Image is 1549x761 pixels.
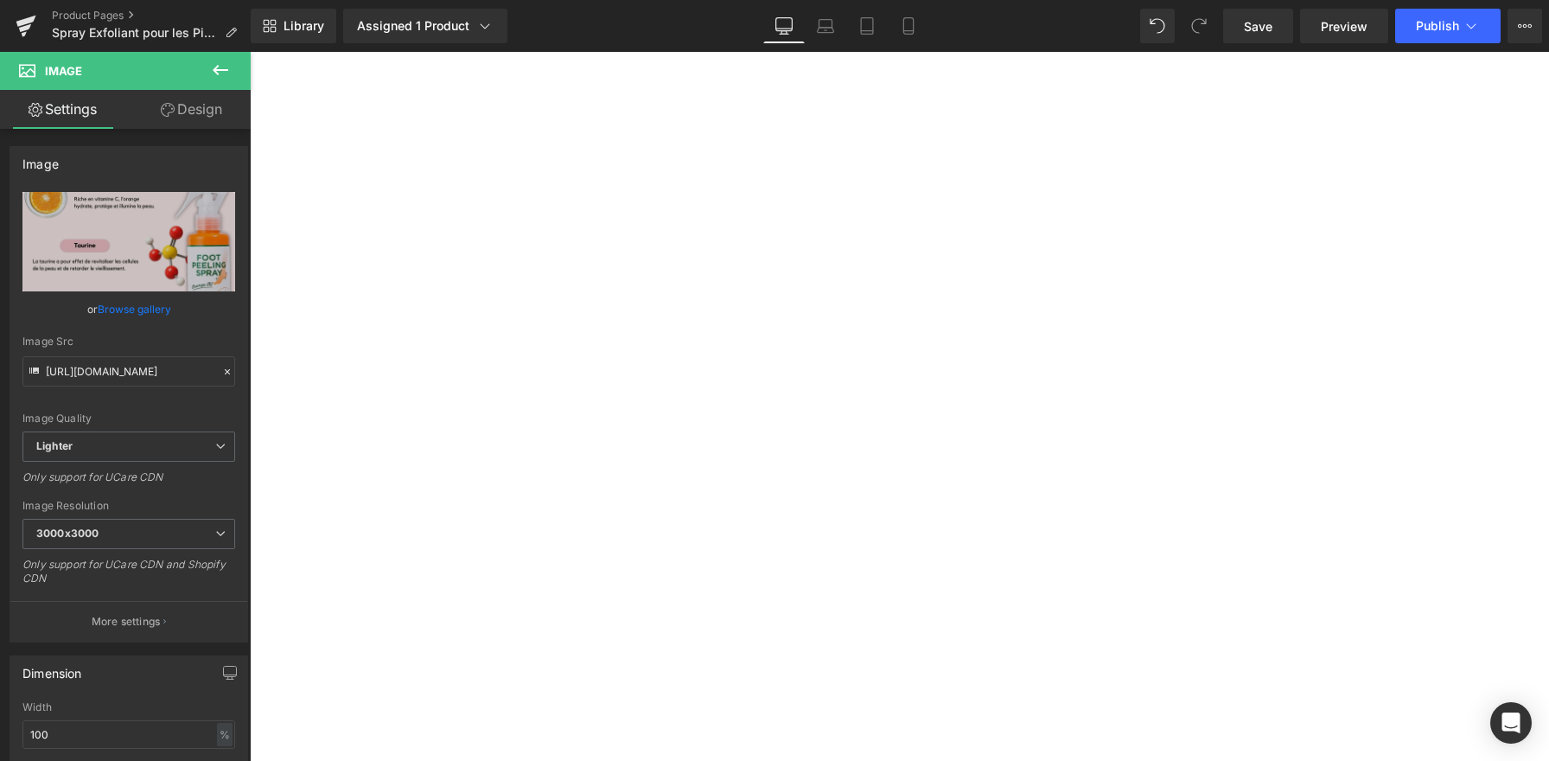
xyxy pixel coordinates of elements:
a: Design [129,90,254,129]
button: More [1508,9,1542,43]
button: Publish [1395,9,1501,43]
a: New Library [251,9,336,43]
div: Image [22,147,59,171]
div: % [217,723,233,746]
a: Mobile [888,9,929,43]
div: Width [22,701,235,713]
button: Undo [1140,9,1175,43]
div: Only support for UCare CDN [22,470,235,496]
span: Image [45,64,82,78]
b: Lighter [36,439,73,452]
div: or [22,300,235,318]
a: Product Pages [52,9,251,22]
input: auto [22,720,235,749]
a: Browse gallery [98,294,171,324]
div: Image Src [22,336,235,348]
div: Dimension [22,656,82,681]
div: Only support for UCare CDN and Shopify CDN [22,558,235,597]
a: Desktop [763,9,805,43]
b: 3000x3000 [36,527,99,540]
div: Open Intercom Messenger [1490,702,1532,744]
input: Link [22,356,235,387]
span: Spray Exfoliant pour les Pieds [52,26,218,40]
button: More settings [10,601,247,642]
div: Image Quality [22,412,235,425]
a: Preview [1300,9,1388,43]
div: Image Resolution [22,500,235,512]
span: Library [284,18,324,34]
button: Redo [1182,9,1216,43]
span: Save [1244,17,1272,35]
span: Publish [1416,19,1459,33]
div: Assigned 1 Product [357,17,494,35]
a: Tablet [846,9,888,43]
span: Preview [1321,17,1367,35]
p: More settings [92,614,161,630]
a: Laptop [805,9,846,43]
